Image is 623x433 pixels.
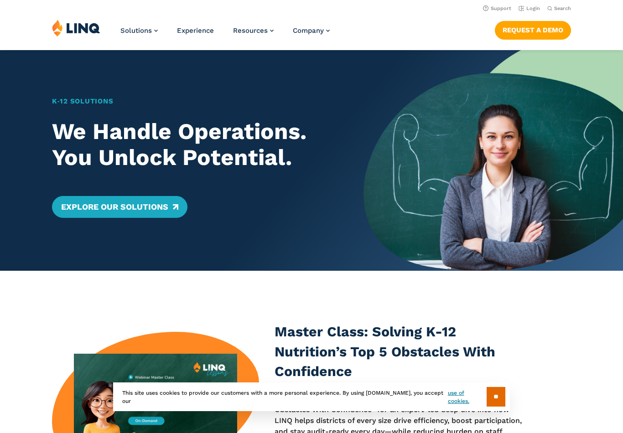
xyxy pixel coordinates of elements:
img: LINQ | K‑12 Software [52,19,100,36]
h1: K‑12 Solutions [52,96,338,107]
h3: Master Class: Solving K-12 Nutrition’s Top 5 Obstacles With Confidence [275,322,526,381]
h2: We Handle Operations. You Unlock Potential. [52,119,338,170]
a: Company [293,26,330,35]
a: Experience [177,26,214,35]
a: use of cookies. [448,389,487,405]
a: Request a Demo [495,21,571,39]
button: Open Search Bar [547,5,571,12]
nav: Primary Navigation [120,19,330,49]
img: Home Banner [363,50,623,271]
span: Solutions [120,26,152,35]
span: Resources [233,26,268,35]
a: Support [483,5,511,11]
a: Login [519,5,540,11]
a: Solutions [120,26,158,35]
span: Company [293,26,324,35]
span: Search [554,5,571,11]
nav: Button Navigation [495,19,571,39]
a: Explore Our Solutions [52,196,187,218]
div: This site uses cookies to provide our customers with a more personal experience. By using [DOMAIN... [113,382,510,411]
a: Resources [233,26,274,35]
